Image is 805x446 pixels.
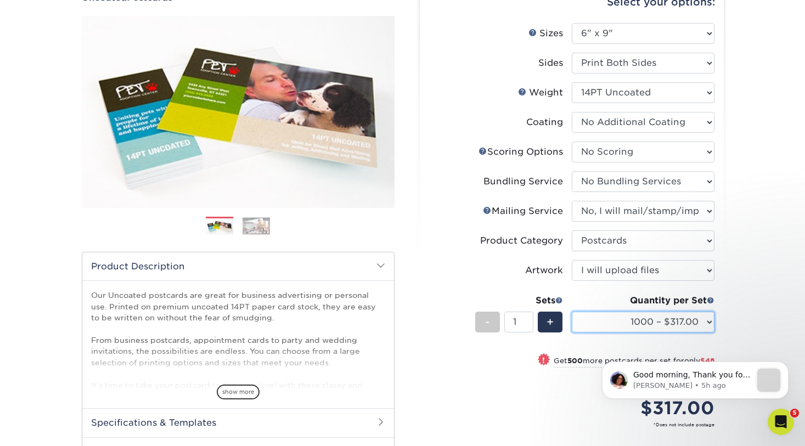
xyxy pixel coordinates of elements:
span: ! [542,354,545,366]
h2: Product Description [82,252,394,280]
div: Quantity per Set [572,294,714,307]
div: Mailing Service [483,205,563,218]
div: $317.00 [580,395,714,421]
div: Bundling Service [483,175,563,188]
h2: Specifications & Templates [82,408,394,437]
div: Artwork [525,264,563,277]
div: Weight [518,86,563,99]
strong: 500 [567,357,583,365]
iframe: Intercom notifications message [586,340,805,416]
div: Product Category [480,234,563,247]
img: Postcards 02 [243,217,270,234]
iframe: Intercom live chat [768,409,794,435]
small: *Does not include postage [437,421,714,428]
span: 5 [790,409,799,417]
div: Sets [475,294,563,307]
span: show more [217,385,260,399]
small: Get more postcards per set for [554,357,714,368]
div: Sides [538,57,563,70]
img: Uncoated 01 [82,4,395,220]
img: Postcards 01 [206,217,233,236]
div: Sizes [528,27,563,40]
span: - [485,314,490,330]
span: + [547,314,554,330]
div: Coating [526,116,563,129]
div: Scoring Options [479,145,563,159]
p: Our Uncoated postcards are great for business advertising or personal use. Printed on premium unc... [91,290,385,402]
